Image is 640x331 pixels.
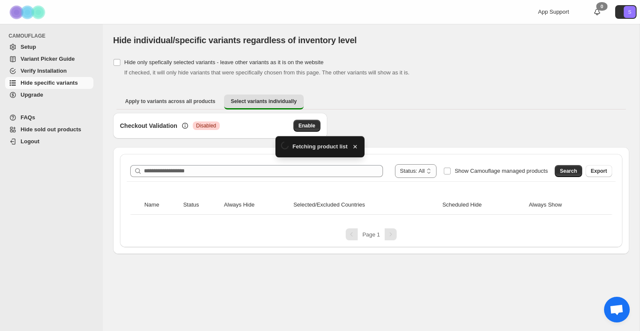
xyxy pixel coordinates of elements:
span: Avatar with initials S [624,6,636,18]
span: App Support [538,9,569,15]
button: Export [586,165,612,177]
a: Upgrade [5,89,93,101]
img: Camouflage [7,0,50,24]
th: Name [142,195,181,215]
span: Hide specific variants [21,80,78,86]
span: Disabled [196,122,216,129]
th: Always Hide [221,195,291,215]
span: CAMOUFLAGE [9,33,97,39]
span: Apply to variants across all products [125,98,215,105]
text: S [628,9,631,15]
a: 0 [593,8,601,16]
span: Hide sold out products [21,126,81,133]
span: If checked, it will only hide variants that were specifically chosen from this page. The other va... [124,69,410,76]
span: Hide only spefically selected variants - leave other variants as it is on the website [124,59,323,65]
span: Search [560,168,577,174]
a: Verify Installation [5,65,93,77]
span: Upgrade [21,92,43,98]
h3: Checkout Validation [120,121,177,130]
span: Export [591,168,607,174]
button: Select variants individually [224,95,304,109]
div: 0 [596,2,607,11]
button: Search [555,165,582,177]
span: Variant Picker Guide [21,56,75,62]
button: Avatar with initials S [615,5,637,19]
a: Variant Picker Guide [5,53,93,65]
a: Hide specific variants [5,77,93,89]
span: Enable [299,122,315,129]
span: Verify Installation [21,68,67,74]
span: Select variants individually [231,98,297,105]
span: Show Camouflage managed products [455,168,548,174]
nav: Pagination [127,228,616,240]
span: Setup [21,44,36,50]
a: Setup [5,41,93,53]
span: FAQs [21,114,35,121]
span: Hide individual/specific variants regardless of inventory level [113,35,357,45]
button: Enable [293,120,320,132]
span: Fetching product list [293,142,348,151]
th: Selected/Excluded Countries [291,195,440,215]
th: Always Show [526,195,601,215]
th: Scheduled Hide [440,195,526,215]
a: Logout [5,136,93,148]
div: Open chat [604,297,630,322]
th: Status [181,195,221,215]
div: Select variants individually [113,113,629,254]
span: Page 1 [362,231,380,238]
a: FAQs [5,112,93,124]
button: Apply to variants across all products [118,95,222,108]
span: Logout [21,138,39,145]
a: Hide sold out products [5,124,93,136]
